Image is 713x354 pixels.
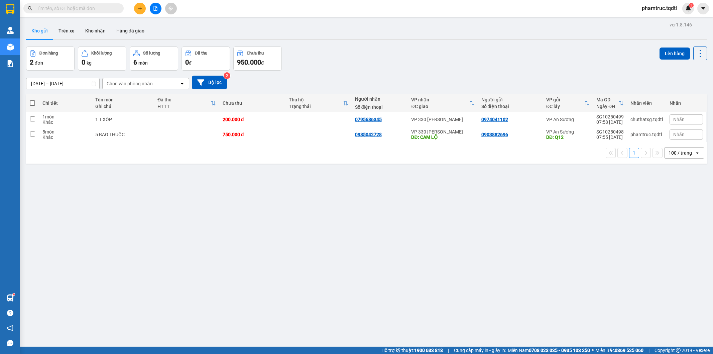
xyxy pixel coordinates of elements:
span: aim [168,6,173,11]
div: 5 món [42,129,89,135]
sup: 2 [224,72,230,79]
div: VP An Sương [546,129,590,135]
div: Chi tiết [42,100,89,106]
div: Mã GD [596,97,618,102]
div: 100 / trang [669,150,692,156]
span: notification [7,325,13,331]
span: 2 [30,58,33,66]
div: Trạng thái [289,104,343,109]
span: đơn [35,60,43,66]
div: 0903882696 [481,132,508,137]
button: aim [165,3,177,14]
div: Đơn hàng [39,51,58,56]
div: Ngày ĐH [596,104,618,109]
th: Toggle SortBy [408,94,478,112]
div: SG10250498 [596,129,624,135]
th: Toggle SortBy [543,94,593,112]
button: file-add [150,3,161,14]
span: search [28,6,32,11]
img: solution-icon [7,60,14,67]
div: 07:55 [DATE] [596,135,624,140]
button: Kho gửi [26,23,53,39]
span: ⚪️ [592,349,594,352]
button: Số lượng6món [130,47,178,71]
div: Số điện thoại [481,104,540,109]
div: DĐ: CAM LỘ [411,135,474,140]
div: Tên món [95,97,151,102]
button: 1 [629,148,639,158]
span: món [138,60,148,66]
div: Khác [42,119,89,125]
div: 0985042728 [355,132,382,137]
div: 1 T XỐP [95,117,151,122]
th: Toggle SortBy [593,94,627,112]
span: đ [261,60,264,66]
span: message [7,340,13,346]
span: 950.000 [237,58,261,66]
span: phamtruc.tqdtl [636,4,682,12]
th: Toggle SortBy [285,94,352,112]
div: 0795686345 [355,117,382,122]
div: VP An Sương [546,117,590,122]
span: caret-down [700,5,706,11]
button: Bộ lọc [192,76,227,89]
svg: open [180,81,185,86]
div: Chưa thu [247,51,264,56]
div: 750.000 đ [223,132,282,137]
div: 0974041102 [481,117,508,122]
span: 0 [82,58,85,66]
img: warehouse-icon [7,43,14,51]
div: Nhân viên [630,100,663,106]
img: logo-vxr [6,4,14,14]
div: VP 330 [PERSON_NAME] [411,129,474,135]
th: Toggle SortBy [154,94,219,112]
div: Nhãn [670,100,703,106]
div: phamtruc.tqdtl [630,132,663,137]
span: plus [138,6,142,11]
div: VP 330 [PERSON_NAME] [411,117,474,122]
div: VP nhận [411,97,469,102]
span: Hỗ trợ kỹ thuật: [381,347,443,354]
div: 200.000 đ [223,117,282,122]
span: | [648,347,649,354]
button: Chưa thu950.000đ [233,47,282,71]
span: Nhãn [673,117,685,122]
span: đ [189,60,192,66]
span: Miền Bắc [595,347,643,354]
div: Số lượng [143,51,160,56]
span: Nhãn [673,132,685,137]
button: Trên xe [53,23,80,39]
span: 0 [185,58,189,66]
span: Miền Nam [508,347,590,354]
div: Chọn văn phòng nhận [107,80,153,87]
div: HTTT [157,104,210,109]
div: Người gửi [481,97,540,102]
div: Khối lượng [91,51,112,56]
span: 1 [690,3,692,8]
strong: 0708 023 035 - 0935 103 250 [529,348,590,353]
svg: open [695,150,700,156]
button: Khối lượng0kg [78,47,126,71]
div: Ghi chú [95,104,151,109]
div: 1 món [42,114,89,119]
img: warehouse-icon [7,294,14,301]
span: question-circle [7,310,13,316]
sup: 1 [689,3,694,8]
div: ĐC giao [411,104,469,109]
button: Lên hàng [660,48,690,60]
div: Đã thu [157,97,210,102]
strong: 0369 525 060 [615,348,643,353]
div: chuthatsg.tqdtl [630,117,663,122]
button: Đơn hàng2đơn [26,47,75,71]
button: caret-down [697,3,709,14]
input: Select a date range. [26,78,99,89]
div: Số điện thoại [355,104,405,110]
span: file-add [153,6,158,11]
button: Kho nhận [80,23,111,39]
span: copyright [676,348,681,353]
span: kg [87,60,92,66]
div: Chưa thu [223,100,282,106]
div: Khác [42,135,89,140]
button: Hàng đã giao [111,23,150,39]
div: SG10250499 [596,114,624,119]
